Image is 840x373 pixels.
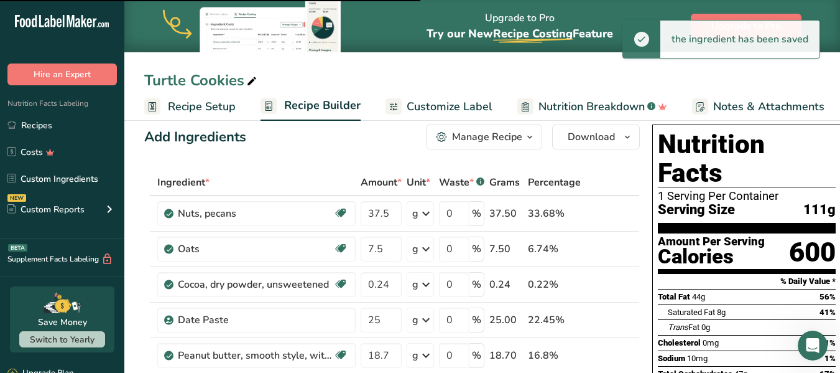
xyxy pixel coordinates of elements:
[703,338,719,347] span: 0mg
[178,313,333,328] div: Date Paste
[717,308,726,317] span: 8g
[407,175,430,190] span: Unit
[528,242,581,257] div: 6.74%
[427,26,613,41] span: Try our New Feature
[658,354,685,363] span: Sodium
[824,354,836,363] span: 1%
[489,242,523,257] div: 7.50
[8,244,27,252] div: BETA
[819,308,836,317] span: 41%
[528,348,581,363] div: 16.8%
[658,248,765,266] div: Calories
[658,202,735,218] span: Serving Size
[658,190,836,202] div: 1 Serving Per Container
[439,175,484,190] div: Waste
[517,93,667,121] a: Nutrition Breakdown
[824,338,836,347] span: 1%
[668,308,715,317] span: Saturated Fat
[668,323,688,332] i: Trans
[361,175,402,190] span: Amount
[528,277,581,292] div: 0.22%
[568,130,615,144] span: Download
[412,206,418,221] div: g
[713,98,824,115] span: Notes & Attachments
[7,194,26,202] div: NEW
[178,348,333,363] div: Peanut butter, smooth style, without salt
[412,348,418,363] div: g
[819,292,836,301] span: 56%
[178,242,333,257] div: Oats
[691,14,801,39] button: Upgrade to Pro
[261,92,361,121] a: Recipe Builder
[658,236,765,248] div: Amount Per Serving
[489,175,520,190] span: Grams
[489,277,523,292] div: 0.24
[385,93,492,121] a: Customize Label
[528,175,581,190] span: Percentage
[284,97,361,114] span: Recipe Builder
[528,206,581,221] div: 33.68%
[178,277,333,292] div: Cocoa, dry powder, unsweetened
[660,21,819,58] div: the ingredient has been saved
[144,127,246,148] div: Add Ingredients
[489,313,523,328] div: 25.00
[528,313,581,328] div: 22.45%
[658,130,836,187] h1: Nutrition Facts
[692,93,824,121] a: Notes & Attachments
[687,354,708,363] span: 10mg
[407,98,492,115] span: Customize Label
[412,277,418,292] div: g
[668,323,699,332] span: Fat
[552,125,640,149] button: Download
[168,98,236,115] span: Recipe Setup
[452,130,522,144] div: Manage Recipe
[178,206,333,221] div: Nuts, pecans
[658,274,836,289] section: % Daily Value *
[538,98,645,115] span: Nutrition Breakdown
[692,292,705,301] span: 44g
[144,93,236,121] a: Recipe Setup
[157,175,210,190] span: Ingredient
[493,26,573,41] span: Recipe Costing
[658,292,690,301] span: Total Fat
[30,334,95,346] span: Switch to Yearly
[7,64,117,85] button: Hire an Expert
[789,236,836,269] div: 600
[489,348,523,363] div: 18.70
[426,125,542,149] button: Manage Recipe
[7,203,85,216] div: Custom Reports
[701,323,710,332] span: 0g
[803,202,836,218] span: 111g
[658,338,701,347] span: Cholesterol
[38,316,87,329] div: Save Money
[489,206,523,221] div: 37.50
[412,242,418,257] div: g
[427,1,613,52] div: Upgrade to Pro
[711,19,781,34] span: Upgrade to Pro
[798,331,828,361] iframe: Intercom live chat
[144,69,259,92] div: Turtle Cookies
[412,313,418,328] div: g
[19,331,105,347] button: Switch to Yearly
